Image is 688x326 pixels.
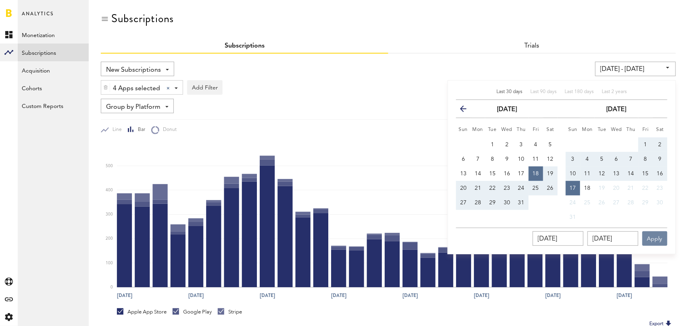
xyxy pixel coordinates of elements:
button: 14 [471,166,485,181]
div: Delete [101,81,110,94]
button: 21 [471,181,485,195]
span: 24 [518,185,525,191]
div: Apple App Store [117,308,167,316]
span: 10 [518,156,525,162]
span: 29 [642,200,649,206]
button: 13 [456,166,471,181]
button: 18 [529,166,543,181]
span: 1 [491,142,494,147]
button: 26 [543,181,558,195]
button: 4 [529,137,543,152]
button: 30 [500,195,514,210]
span: Line [109,127,122,133]
span: New Subscriptions [106,63,161,77]
span: 13 [460,171,467,176]
span: 9 [505,156,509,162]
text: [DATE] [117,292,132,299]
text: [DATE] [188,292,204,299]
span: 31 [518,200,525,206]
span: 22 [489,185,496,191]
button: 9 [500,152,514,166]
span: 28 [475,200,481,206]
button: 25 [580,195,595,210]
span: 4 [534,142,538,147]
text: 100 [106,261,113,265]
small: Wednesday [611,127,622,132]
span: 27 [613,200,620,206]
button: 20 [609,181,624,195]
span: 4 Apps selected [113,82,160,96]
text: 200 [106,237,113,241]
span: 26 [599,200,605,206]
span: 8 [644,156,647,162]
input: __/__/____ [588,231,638,246]
span: 6 [615,156,618,162]
span: 12 [547,156,554,162]
span: Analytics [22,9,54,26]
text: [DATE] [170,292,186,299]
strong: [DATE] [497,106,517,113]
span: 18 [584,185,591,191]
small: Tuesday [488,127,497,132]
div: Clear [167,87,170,90]
span: 5 [549,142,552,147]
a: Trials [525,43,540,49]
span: 23 [504,185,510,191]
button: 17 [514,166,529,181]
button: 8 [638,152,653,166]
span: 19 [547,171,554,176]
button: 29 [485,195,500,210]
button: 2 [653,137,667,152]
text: [DATE] [545,292,561,299]
button: 30 [653,195,667,210]
input: __/__/____ [533,231,584,246]
button: 17 [566,181,580,195]
span: 8 [491,156,494,162]
span: 3 [571,156,575,162]
small: Wednesday [502,127,513,132]
button: 6 [609,152,624,166]
button: 18 [580,181,595,195]
text: 500 [106,164,113,168]
small: Sunday [569,127,578,132]
button: 26 [595,195,609,210]
button: 12 [595,166,609,181]
div: Google Play [173,308,212,316]
span: 2 [659,142,662,147]
span: 23 [657,185,663,191]
span: 17 [518,171,525,176]
span: 15 [489,171,496,176]
text: [DATE] [331,292,346,299]
span: 11 [584,171,591,176]
text: [DATE] [527,292,543,299]
button: 3 [514,137,529,152]
span: Last 30 days [496,89,523,94]
button: 20 [456,181,471,195]
span: 30 [504,200,510,206]
button: 23 [653,181,667,195]
button: 1 [638,137,653,152]
button: 11 [580,166,595,181]
button: 27 [456,195,471,210]
small: Saturday [657,127,664,132]
a: Subscriptions [225,43,265,49]
button: 1 [485,137,500,152]
span: 20 [613,185,620,191]
span: Last 180 days [565,89,594,94]
img: trash_awesome_blue.svg [103,85,108,90]
text: [DATE] [456,292,471,299]
text: [DATE] [617,292,632,299]
small: Monday [473,127,484,132]
button: 22 [638,181,653,195]
button: 28 [624,195,638,210]
span: 9 [659,156,662,162]
text: [DATE] [385,292,400,299]
span: 12 [599,171,605,176]
span: 2 [505,142,509,147]
span: 3 [520,142,523,147]
button: 12 [543,152,558,166]
text: [DATE] [99,292,114,299]
button: 6 [456,152,471,166]
button: Apply [642,231,667,246]
text: [DATE] [313,292,329,299]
